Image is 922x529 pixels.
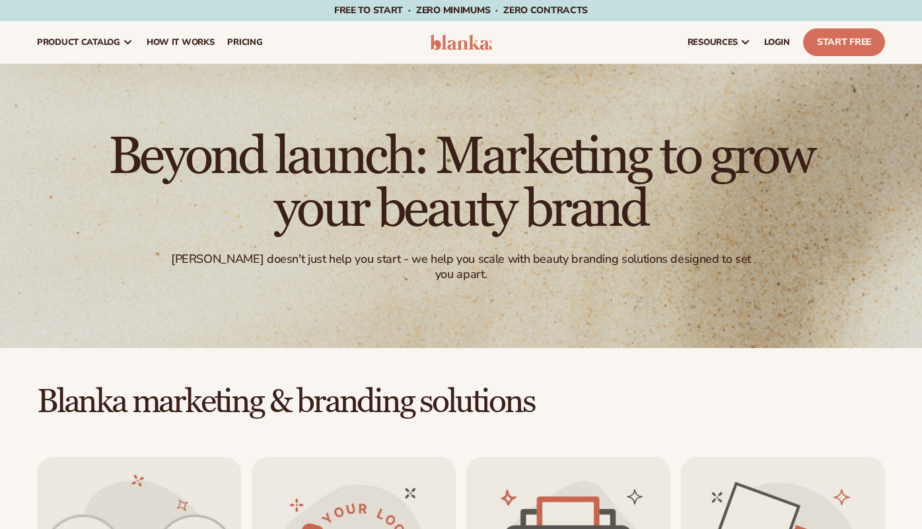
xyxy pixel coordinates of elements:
span: pricing [227,37,262,48]
span: LOGIN [764,37,790,48]
a: How It Works [140,21,221,63]
a: product catalog [30,21,140,63]
span: How It Works [147,37,215,48]
span: resources [688,37,738,48]
a: resources [681,21,758,63]
h1: Beyond launch: Marketing to grow your beauty brand [98,130,824,236]
a: LOGIN [758,21,797,63]
div: [PERSON_NAME] doesn't just help you start - we help you scale with beauty branding solutions desi... [160,252,761,283]
a: pricing [221,21,269,63]
a: Start Free [803,28,885,56]
img: logo [430,34,492,50]
span: product catalog [37,37,120,48]
span: Free to start · ZERO minimums · ZERO contracts [334,4,588,17]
